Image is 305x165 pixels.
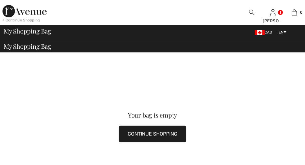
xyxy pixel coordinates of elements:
[255,30,275,34] span: CAD
[19,112,286,118] div: Your bag is empty
[270,9,275,16] img: My Info
[119,126,186,142] button: CONTINUE SHOPPING
[255,30,265,35] img: Canadian Dollar
[279,30,286,34] span: EN
[292,9,297,16] img: My Bag
[300,10,303,15] span: 0
[263,18,284,24] div: [PERSON_NAME]
[284,9,305,16] a: 0
[249,9,254,16] img: search the website
[2,5,47,17] img: 1ère Avenue
[4,28,51,34] span: My Shopping Bag
[2,17,40,23] div: < Continue Shopping
[4,43,51,49] span: My Shopping Bag
[270,9,275,15] a: Sign In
